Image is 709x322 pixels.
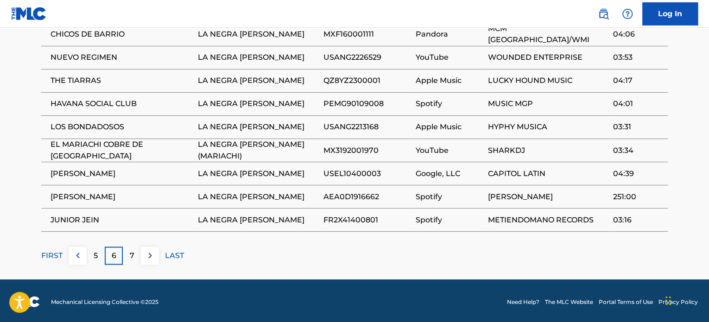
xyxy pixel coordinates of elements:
span: NUEVO REGIMEN [51,52,193,63]
span: LA NEGRA [PERSON_NAME] (MARIACHI) [198,139,318,161]
span: LA NEGRA [PERSON_NAME] [198,214,318,225]
span: 03:31 [613,121,663,133]
p: FIRST [41,250,63,261]
p: 5 [94,250,98,261]
span: WOUNDED ENTERPRISE [487,52,608,63]
span: 03:53 [613,52,663,63]
span: 04:17 [613,75,663,86]
span: USANG2226529 [323,52,411,63]
span: HAVANA SOCIAL CLUB [51,98,193,109]
a: Portal Terms of Use [599,297,653,306]
span: MUSIC MGP [487,98,608,109]
a: Public Search [594,5,613,23]
span: LA NEGRA [PERSON_NAME] [198,29,318,40]
p: LAST [165,250,184,261]
span: [PERSON_NAME] [487,191,608,202]
img: search [598,8,609,19]
span: LA NEGRA [PERSON_NAME] [198,75,318,86]
span: THE TIARRAS [51,75,193,86]
img: help [622,8,633,19]
span: Spotify [416,214,483,225]
a: Need Help? [507,297,539,306]
span: USEL10400003 [323,168,411,179]
span: LA NEGRA [PERSON_NAME] [198,98,318,109]
img: MLC Logo [11,7,47,20]
span: EL MARIACHI COBRE DE [GEOGRAPHIC_DATA] [51,139,193,161]
span: 04:01 [613,98,663,109]
span: 03:34 [613,145,663,156]
span: Spotify [416,98,483,109]
span: Spotify [416,191,483,202]
span: LA NEGRA [PERSON_NAME] [198,52,318,63]
span: JUNIOR JEIN [51,214,193,225]
img: left [72,250,83,261]
span: 04:06 [613,29,663,40]
iframe: Chat Widget [663,278,709,322]
a: The MLC Website [545,297,593,306]
p: 7 [130,250,134,261]
span: Pandora [416,29,483,40]
a: Privacy Policy [658,297,698,306]
span: Apple Music [416,75,483,86]
div: Drag [665,287,671,315]
span: LA NEGRA [PERSON_NAME] [198,121,318,133]
a: Log In [642,2,698,25]
span: PEMG90109008 [323,98,411,109]
span: LUCKY HOUND MUSIC [487,75,608,86]
span: CAPITOL LATIN [487,168,608,179]
span: USANG2213168 [323,121,411,133]
span: MX3192001970 [323,145,411,156]
span: HYPHY MUSICA [487,121,608,133]
span: 251:00 [613,191,663,202]
span: FR2X41400801 [323,214,411,225]
span: MCM [GEOGRAPHIC_DATA]/WMI [487,23,608,45]
span: MXF160001111 [323,29,411,40]
span: 04:39 [613,168,663,179]
span: LA NEGRA [PERSON_NAME] [198,168,318,179]
span: AEA0D1916662 [323,191,411,202]
span: [PERSON_NAME] [51,191,193,202]
span: Apple Music [416,121,483,133]
span: QZ8YZ2300001 [323,75,411,86]
span: [PERSON_NAME] [51,168,193,179]
span: YouTube [416,52,483,63]
span: Mechanical Licensing Collective © 2025 [51,297,158,306]
span: LA NEGRA [PERSON_NAME] [198,191,318,202]
div: Help [618,5,637,23]
span: CHICOS DE BARRIO [51,29,193,40]
span: SHARKDJ [487,145,608,156]
p: 6 [112,250,116,261]
span: LOS BONDADOSOS [51,121,193,133]
span: 03:16 [613,214,663,225]
span: METIENDOMANO RECORDS [487,214,608,225]
span: YouTube [416,145,483,156]
img: right [145,250,156,261]
span: Google, LLC [416,168,483,179]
